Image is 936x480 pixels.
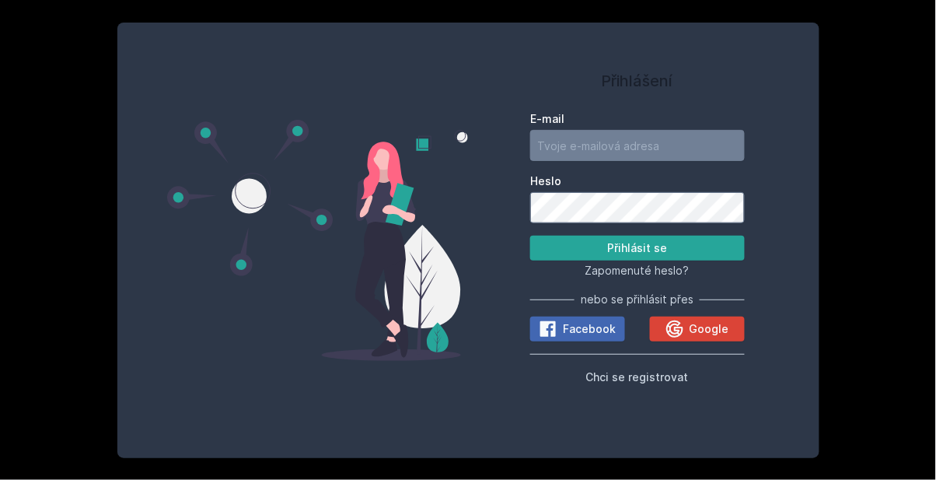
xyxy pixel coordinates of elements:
input: Tvoje e-mailová adresa [530,130,745,161]
h1: Přihlášení [530,69,745,93]
span: Zapomenuté heslo? [585,264,690,277]
span: Google [690,321,729,337]
label: Heslo [530,173,745,189]
span: nebo se přihlásit přes [581,292,693,307]
span: Chci se registrovat [586,370,689,384]
button: Přihlásit se [530,236,745,261]
button: Google [650,317,745,342]
span: Facebook [563,321,616,337]
button: Facebook [530,317,625,342]
label: E-mail [530,111,745,127]
button: Chci se registrovat [586,367,689,386]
